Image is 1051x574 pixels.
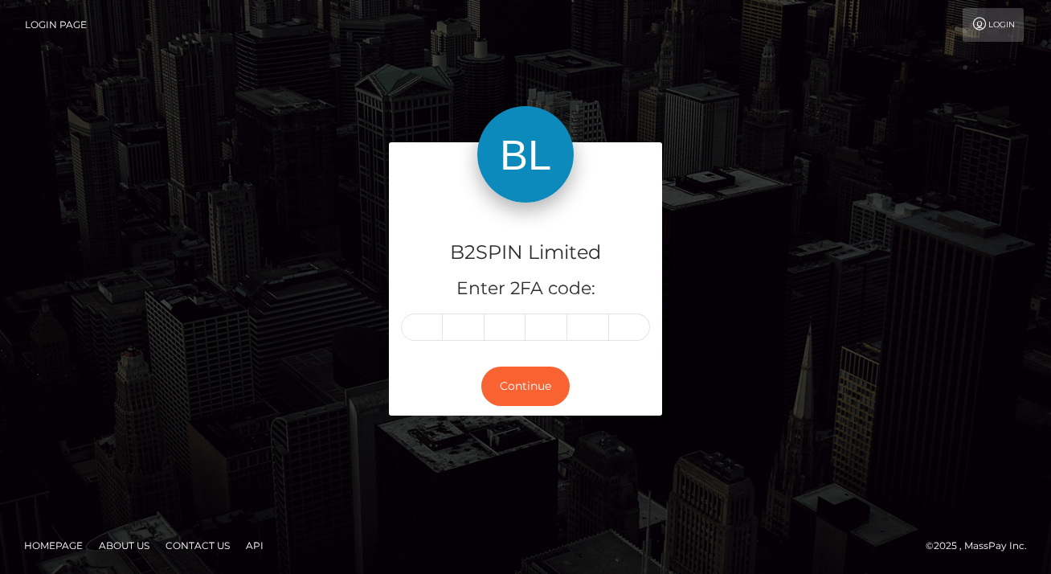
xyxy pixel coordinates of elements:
a: About Us [92,533,156,558]
a: Contact Us [159,533,236,558]
img: B2SPIN Limited [477,106,574,203]
div: © 2025 , MassPay Inc. [926,537,1039,555]
h5: Enter 2FA code: [401,277,650,301]
button: Continue [481,367,570,406]
h4: B2SPIN Limited [401,239,650,267]
a: API [239,533,270,558]
a: Homepage [18,533,89,558]
a: Login Page [25,8,87,42]
a: Login [963,8,1024,42]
